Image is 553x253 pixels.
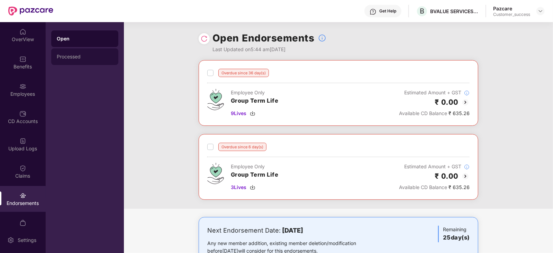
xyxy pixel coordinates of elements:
[231,163,279,170] div: Employee Only
[19,83,26,90] img: svg+xml;base64,PHN2ZyBpZD0iRW1wbG95ZWVzIiB4bWxucz0iaHR0cDovL3d3dy53My5vcmcvMjAwMC9zdmciIHdpZHRoPS...
[57,54,113,59] div: Processed
[464,164,470,170] img: svg+xml;base64,PHN2ZyBpZD0iSW5mb18tXzMyeDMyIiBkYXRhLW5hbWU9IkluZm8gLSAzMngzMiIgeG1sbnM9Imh0dHA6Ly...
[250,185,255,190] img: svg+xml;base64,PHN2ZyBpZD0iRG93bmxvYWQtMzJ4MzIiIHhtbG5zPSJodHRwOi8vd3d3LnczLm9yZy8yMDAwL3N2ZyIgd2...
[435,96,459,108] h2: ₹ 0.00
[19,138,26,144] img: svg+xml;base64,PHN2ZyBpZD0iVXBsb2FkX0xvZ3MiIGRhdGEtbmFtZT0iVXBsb2FkIExvZ3MiIHhtbG5zPSJodHRwOi8vd3...
[399,184,447,190] span: Available CD Balance
[493,5,530,12] div: Pazcare
[443,233,470,242] h3: 25 day(s)
[207,226,378,235] div: Next Endorsement Date:
[8,7,53,16] img: New Pazcare Logo
[493,12,530,17] div: Customer_success
[207,163,224,184] img: svg+xml;base64,PHN2ZyB4bWxucz0iaHR0cDovL3d3dy53My5vcmcvMjAwMC9zdmciIHdpZHRoPSI0Ny43MTQiIGhlaWdodD...
[538,8,543,14] img: svg+xml;base64,PHN2ZyBpZD0iRHJvcGRvd24tMzJ4MzIiIHhtbG5zPSJodHRwOi8vd3d3LnczLm9yZy8yMDAwL3N2ZyIgd2...
[212,46,326,53] div: Last Updated on 5:44 am[DATE]
[438,226,470,242] div: Remaining
[399,110,447,116] span: Available CD Balance
[19,28,26,35] img: svg+xml;base64,PHN2ZyBpZD0iSG9tZSIgeG1sbnM9Imh0dHA6Ly93d3cudzMub3JnLzIwMDAvc3ZnIiB3aWR0aD0iMjAiIG...
[231,89,279,96] div: Employee Only
[57,35,113,42] div: Open
[19,110,26,117] img: svg+xml;base64,PHN2ZyBpZD0iQ0RfQWNjb3VudHMiIGRhdGEtbmFtZT0iQ0QgQWNjb3VudHMiIHhtbG5zPSJodHRwOi8vd3...
[318,34,326,42] img: svg+xml;base64,PHN2ZyBpZD0iSW5mb18tXzMyeDMyIiBkYXRhLW5hbWU9IkluZm8gLSAzMngzMiIgeG1sbnM9Imh0dHA6Ly...
[201,35,208,42] img: svg+xml;base64,PHN2ZyBpZD0iUmVsb2FkLTMyeDMyIiB4bWxucz0iaHR0cDovL3d3dy53My5vcmcvMjAwMC9zdmciIHdpZH...
[7,237,14,244] img: svg+xml;base64,PHN2ZyBpZD0iU2V0dGluZy0yMHgyMCIgeG1sbnM9Imh0dHA6Ly93d3cudzMub3JnLzIwMDAvc3ZnIiB3aW...
[19,219,26,226] img: svg+xml;base64,PHN2ZyBpZD0iTXlfT3JkZXJzIiBkYXRhLW5hbWU9Ik15IE9yZGVycyIgeG1sbnM9Imh0dHA6Ly93d3cudz...
[461,98,470,106] img: svg+xml;base64,PHN2ZyBpZD0iQmFjay0yMHgyMCIgeG1sbnM9Imh0dHA6Ly93d3cudzMub3JnLzIwMDAvc3ZnIiB3aWR0aD...
[231,110,246,117] span: 9 Lives
[370,8,377,15] img: svg+xml;base64,PHN2ZyBpZD0iSGVscC0zMngzMiIgeG1sbnM9Imh0dHA6Ly93d3cudzMub3JnLzIwMDAvc3ZnIiB3aWR0aD...
[430,8,479,15] div: BVALUE SERVICES PRIVATE LIMITED
[399,110,470,117] div: ₹ 635.26
[379,8,396,14] div: Get Help
[19,165,26,172] img: svg+xml;base64,PHN2ZyBpZD0iQ2xhaW0iIHhtbG5zPSJodHRwOi8vd3d3LnczLm9yZy8yMDAwL3N2ZyIgd2lkdGg9IjIwIi...
[464,90,470,96] img: svg+xml;base64,PHN2ZyBpZD0iSW5mb18tXzMyeDMyIiBkYXRhLW5hbWU9IkluZm8gLSAzMngzMiIgeG1sbnM9Imh0dHA6Ly...
[420,7,424,15] span: B
[461,172,470,180] img: svg+xml;base64,PHN2ZyBpZD0iQmFjay0yMHgyMCIgeG1sbnM9Imh0dHA6Ly93d3cudzMub3JnLzIwMDAvc3ZnIiB3aWR0aD...
[282,227,303,234] b: [DATE]
[231,96,279,105] h3: Group Term Life
[231,170,279,179] h3: Group Term Life
[19,192,26,199] img: svg+xml;base64,PHN2ZyBpZD0iRW5kb3JzZW1lbnRzIiB4bWxucz0iaHR0cDovL3d3dy53My5vcmcvMjAwMC9zdmciIHdpZH...
[435,170,459,182] h2: ₹ 0.00
[19,56,26,63] img: svg+xml;base64,PHN2ZyBpZD0iQmVuZWZpdHMiIHhtbG5zPSJodHRwOi8vd3d3LnczLm9yZy8yMDAwL3N2ZyIgd2lkdGg9Ij...
[399,184,470,191] div: ₹ 635.26
[218,69,269,77] div: Overdue since 36 day(s)
[218,143,266,151] div: Overdue since 6 day(s)
[399,163,470,170] div: Estimated Amount + GST
[399,89,470,96] div: Estimated Amount + GST
[250,111,255,116] img: svg+xml;base64,PHN2ZyBpZD0iRG93bmxvYWQtMzJ4MzIiIHhtbG5zPSJodHRwOi8vd3d3LnczLm9yZy8yMDAwL3N2ZyIgd2...
[16,237,38,244] div: Settings
[212,30,315,46] h1: Open Endorsements
[207,89,224,110] img: svg+xml;base64,PHN2ZyB4bWxucz0iaHR0cDovL3d3dy53My5vcmcvMjAwMC9zdmciIHdpZHRoPSI0Ny43MTQiIGhlaWdodD...
[231,184,246,191] span: 3 Lives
